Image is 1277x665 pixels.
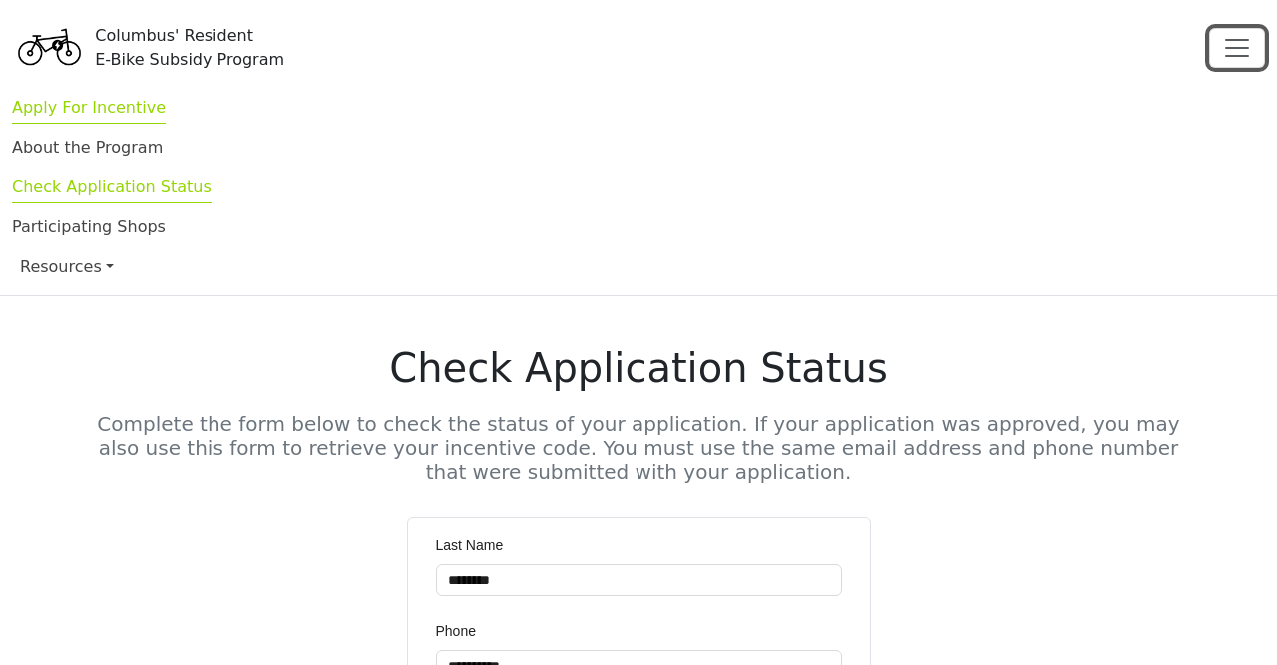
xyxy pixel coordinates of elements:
a: Participating Shops [12,217,166,236]
a: Check Application Status [12,177,212,203]
label: Phone [436,620,490,642]
a: About the Program [12,138,163,157]
div: Columbus' Resident E-Bike Subsidy Program [95,24,284,72]
a: Columbus' ResidentE-Bike Subsidy Program [12,35,284,59]
button: Toggle navigation [1209,28,1265,68]
h5: Complete the form below to check the status of your application. If your application was approved... [94,412,1183,484]
a: Resources [20,247,1257,287]
img: Program logo [12,13,87,83]
input: Last Name [436,564,842,596]
h1: Check Application Status [94,344,1183,392]
a: Apply For Incentive [12,98,166,124]
label: Last Name [436,534,518,556]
